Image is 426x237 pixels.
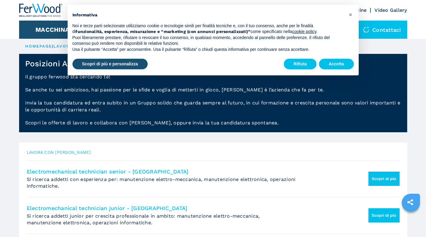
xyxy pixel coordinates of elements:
a: cookie policy [292,29,316,34]
button: Chiudi questa informativa [346,10,356,19]
span: | [52,44,53,48]
span: Il gruppo ferwood sta cercando te! [25,74,110,80]
span: × [349,11,352,18]
a: lavora con [PERSON_NAME] [53,44,129,48]
img: Contattaci [363,27,369,33]
a: Video Gallery [374,7,407,13]
a: sharethis [403,195,418,210]
button: Scopri di più [368,172,400,186]
li: Electromechanical Technician Senior - Italy [27,160,400,197]
img: Ferwood [19,4,63,17]
span: Se anche tu sei ambizioso, hai passione per le sfide e voglia di metterti in gioco, [PERSON_NAME]... [25,87,324,93]
p: Puoi liberamente prestare, rifiutare o revocare il tuo consenso, in qualsiasi momento, accedendo ... [72,35,344,47]
button: Macchinari [35,26,76,33]
button: Accetta [319,59,354,70]
span: Scopri le offerte di lavoro e collabora con [PERSON_NAME], oppure invia la tua candidatura sponta... [25,120,279,126]
h4: Electromechanical technician junior - [GEOGRAPHIC_DATA] [27,205,363,212]
span: Si ricerca addetti con esperienza per: manutenzione elettro-meccanica, manutenzione elettronica, ... [27,176,296,189]
button: Scopri di più [368,208,400,222]
span: Si ricerca addetti junior per crescita professionale in ambito: manutenzione elettro-meccanica, m... [27,213,260,225]
button: Scopri di più e personalizza [72,59,148,70]
p: Noi e terze parti selezionate utilizziamo cookie o tecnologie simili per finalità tecniche e, con... [72,23,344,35]
a: HOMEPAGE [25,44,52,48]
span: Invia la tua candidatura ed entra subito in un Gruppo solido che guarda sempre al futuro, in cui ... [25,100,400,113]
li: Electromechanical Technician Junior - Italy [27,197,400,234]
p: Usa il pulsante “Accetta” per acconsentire. Usa il pulsante “Rifiuta” o chiudi questa informativa... [72,47,344,53]
strong: funzionalità, esperienza, misurazione e “marketing (con annunci personalizzati)” [75,29,250,34]
iframe: Chat [400,210,421,232]
h4: Electromechanical technician senior - [GEOGRAPHIC_DATA] [27,168,363,175]
h2: Informativa [72,12,344,18]
span: lavora con [PERSON_NAME] [27,150,400,154]
button: Rifiuta [284,59,317,70]
h1: Posizioni Aperte [25,59,88,68]
div: Contattaci [357,21,407,39]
